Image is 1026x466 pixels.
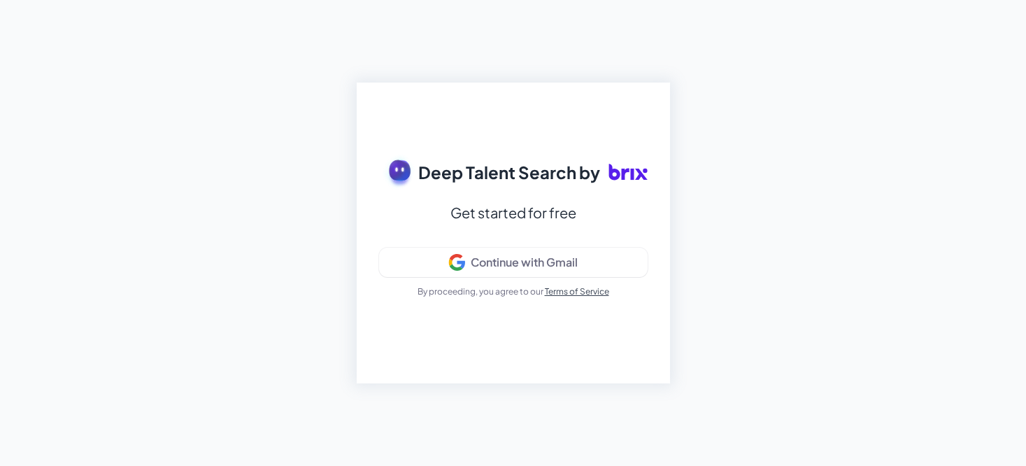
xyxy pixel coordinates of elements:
[418,160,600,185] span: Deep Talent Search by
[471,255,578,269] div: Continue with Gmail
[418,285,609,298] p: By proceeding, you agree to our
[379,248,648,277] button: Continue with Gmail
[450,200,576,225] div: Get started for free
[545,286,609,297] a: Terms of Service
